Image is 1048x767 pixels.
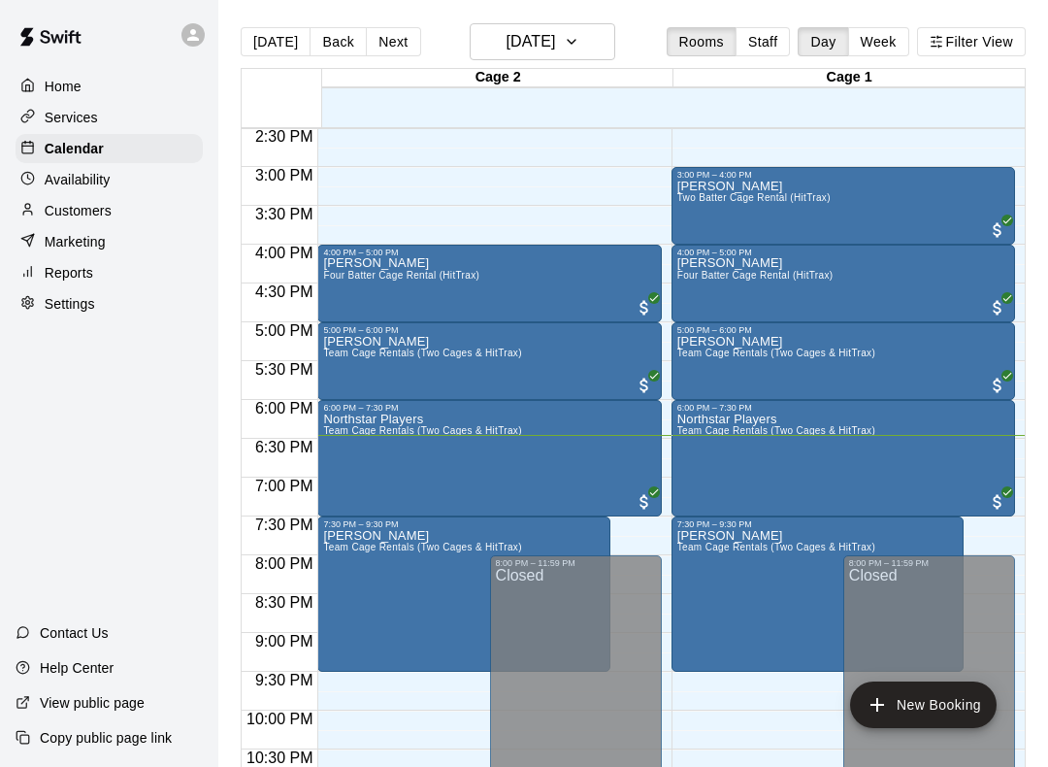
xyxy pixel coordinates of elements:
[45,139,104,158] p: Calendar
[250,283,318,300] span: 4:30 PM
[16,134,203,163] a: Calendar
[677,519,958,529] div: 7:30 PM – 9:30 PM
[317,245,661,322] div: 4:00 PM – 5:00 PM: Ryan Rasnic
[677,192,831,203] span: Two Batter Cage Rental (HitTrax)
[40,623,109,643] p: Contact Us
[677,348,875,358] span: Team Cage Rentals (Two Cages & HitTrax)
[250,167,318,183] span: 3:00 PM
[310,27,367,56] button: Back
[250,672,318,688] span: 9:30 PM
[250,245,318,261] span: 4:00 PM
[366,27,420,56] button: Next
[677,248,1009,257] div: 4:00 PM – 5:00 PM
[677,170,1009,180] div: 3:00 PM – 4:00 PM
[323,348,521,358] span: Team Cage Rentals (Two Cages & HitTrax)
[317,322,661,400] div: 5:00 PM – 6:00 PM: Paul Harvey
[45,77,82,96] p: Home
[16,72,203,101] a: Home
[250,594,318,611] span: 8:30 PM
[323,425,521,436] span: Team Cage Rentals (Two Cages & HitTrax)
[671,517,964,672] div: 7:30 PM – 9:30 PM: Giles
[917,27,1026,56] button: Filter View
[45,201,112,220] p: Customers
[45,170,111,189] p: Availability
[16,258,203,287] a: Reports
[250,322,318,339] span: 5:00 PM
[250,361,318,378] span: 5:30 PM
[988,220,1007,240] span: All customers have paid
[45,294,95,314] p: Settings
[673,69,1025,87] div: Cage 1
[470,23,615,60] button: [DATE]
[988,376,1007,395] span: All customers have paid
[45,263,93,283] p: Reports
[736,27,791,56] button: Staff
[16,227,203,256] a: Marketing
[635,376,654,395] span: All customers have paid
[317,517,609,672] div: 7:30 PM – 9:30 PM: Giles
[16,289,203,318] a: Settings
[677,403,1009,413] div: 6:00 PM – 7:30 PM
[848,27,909,56] button: Week
[250,400,318,417] span: 6:00 PM
[635,298,654,317] span: All customers have paid
[242,711,317,727] span: 10:00 PM
[322,69,673,87] div: Cage 2
[40,728,172,748] p: Copy public page link
[677,542,875,552] span: Team Cage Rentals (Two Cages & HitTrax)
[671,322,1015,400] div: 5:00 PM – 6:00 PM: Paul Harvey
[671,167,1015,245] div: 3:00 PM – 4:00 PM: Scott Proctor
[988,298,1007,317] span: All customers have paid
[671,400,1015,517] div: 6:00 PM – 7:30 PM: Northstar Players
[677,270,834,281] span: Four Batter Cage Rental (HitTrax)
[250,439,318,455] span: 6:30 PM
[849,558,1009,568] div: 8:00 PM – 11:59 PM
[250,633,318,650] span: 9:00 PM
[16,196,203,225] a: Customers
[40,658,114,678] p: Help Center
[323,403,655,413] div: 6:00 PM – 7:30 PM
[250,517,318,533] span: 7:30 PM
[506,28,555,55] h6: [DATE]
[798,27,848,56] button: Day
[323,542,521,552] span: Team Cage Rentals (Two Cages & HitTrax)
[16,103,203,132] a: Services
[850,682,997,728] button: add
[250,478,318,494] span: 7:00 PM
[45,108,98,127] p: Services
[323,519,604,529] div: 7:30 PM – 9:30 PM
[242,750,317,766] span: 10:30 PM
[323,248,655,257] div: 4:00 PM – 5:00 PM
[250,128,318,145] span: 2:30 PM
[45,232,106,251] p: Marketing
[250,206,318,222] span: 3:30 PM
[250,555,318,572] span: 8:00 PM
[496,558,656,568] div: 8:00 PM – 11:59 PM
[671,245,1015,322] div: 4:00 PM – 5:00 PM: David Petrelli
[677,325,1009,335] div: 5:00 PM – 6:00 PM
[323,270,479,281] span: Four Batter Cage Rental (HitTrax)
[323,325,655,335] div: 5:00 PM – 6:00 PM
[677,425,875,436] span: Team Cage Rentals (Two Cages & HitTrax)
[988,492,1007,512] span: All customers have paid
[16,165,203,194] a: Availability
[241,27,311,56] button: [DATE]
[667,27,737,56] button: Rooms
[635,492,654,512] span: All customers have paid
[40,693,145,713] p: View public page
[317,400,661,517] div: 6:00 PM – 7:30 PM: Northstar Players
